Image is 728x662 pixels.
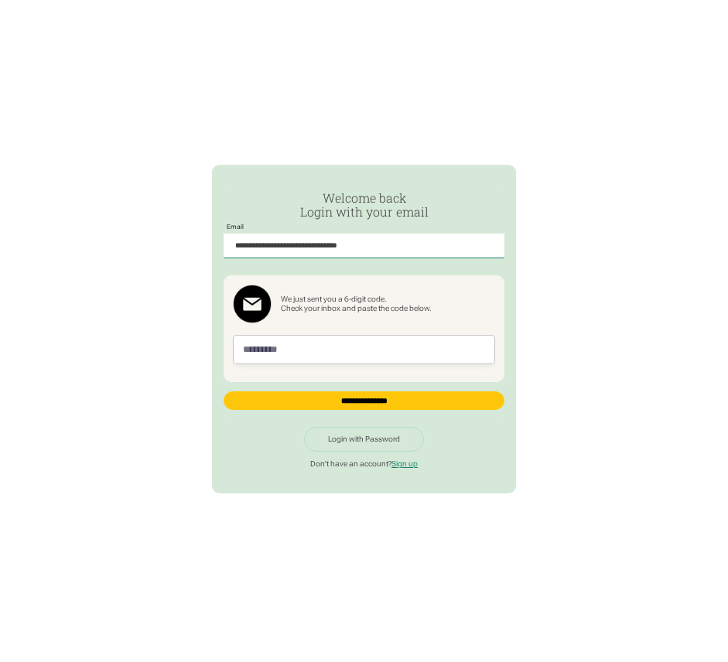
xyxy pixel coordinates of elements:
p: Don't have an account? [224,459,504,469]
h2: Welcome back Login with your email [224,191,504,218]
form: Passwordless Login [224,191,504,419]
div: We just sent you a 6-digit code. Check your inbox and paste the code below. [281,295,432,314]
div: Login with Password [328,435,400,444]
label: Email [224,224,247,230]
a: Sign up [391,459,418,468]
